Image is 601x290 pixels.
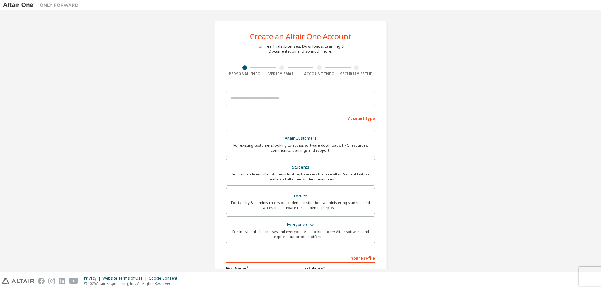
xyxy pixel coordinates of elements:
[300,72,338,77] div: Account Info
[230,163,371,172] div: Students
[230,229,371,239] div: For individuals, businesses and everyone else looking to try Altair software and explore our prod...
[230,143,371,153] div: For existing customers looking to access software downloads, HPC resources, community, trainings ...
[226,72,263,77] div: Personal Info
[149,276,181,281] div: Cookie Consent
[2,278,34,284] img: altair_logo.svg
[230,134,371,143] div: Altair Customers
[230,172,371,182] div: For currently enrolled students looking to access the free Altair Student Edition bundle and all ...
[226,113,375,123] div: Account Type
[230,192,371,201] div: Faculty
[59,278,65,284] img: linkedin.svg
[257,44,344,54] div: For Free Trials, Licenses, Downloads, Learning & Documentation and so much more.
[69,278,78,284] img: youtube.svg
[3,2,82,8] img: Altair One
[263,72,301,77] div: Verify Email
[302,266,375,271] label: Last Name
[48,278,55,284] img: instagram.svg
[226,253,375,263] div: Your Profile
[250,33,351,40] div: Create an Altair One Account
[226,266,299,271] label: First Name
[230,200,371,210] div: For faculty & administrators of academic institutions administering students and accessing softwa...
[230,220,371,229] div: Everyone else
[84,276,102,281] div: Privacy
[84,281,181,286] p: © 2025 Altair Engineering, Inc. All Rights Reserved.
[338,72,375,77] div: Security Setup
[102,276,149,281] div: Website Terms of Use
[38,278,45,284] img: facebook.svg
